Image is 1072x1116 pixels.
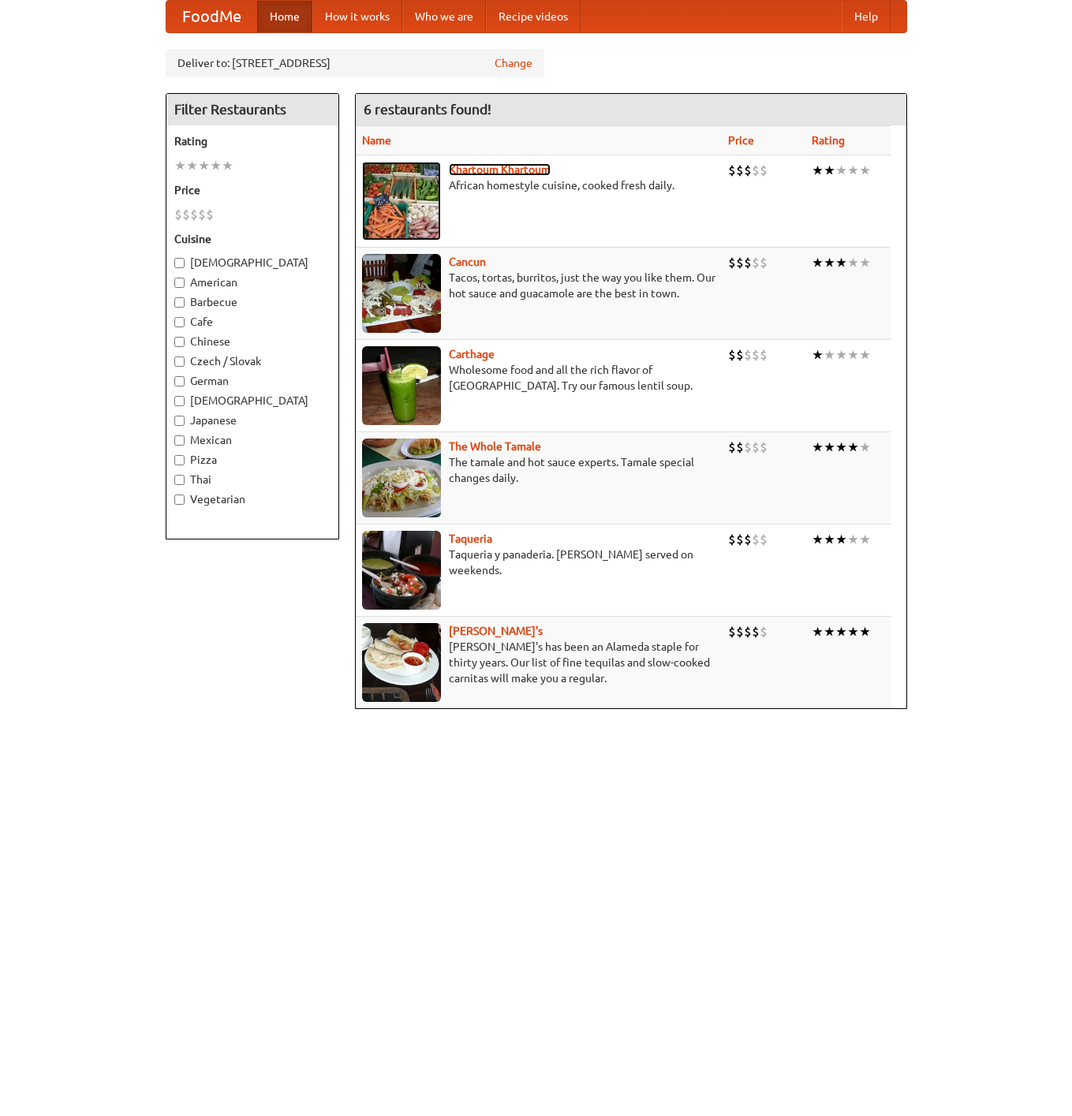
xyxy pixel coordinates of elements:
[198,206,206,223] li: $
[190,206,198,223] li: $
[402,1,486,32] a: Who we are
[835,531,847,548] li: ★
[174,356,185,367] input: Czech / Slovak
[859,623,871,640] li: ★
[847,346,859,364] li: ★
[847,439,859,456] li: ★
[174,495,185,505] input: Vegetarian
[744,254,752,271] li: $
[362,439,441,517] img: wholetamale.jpg
[449,163,551,176] b: Khartoum Khartoum
[174,157,186,174] li: ★
[752,623,760,640] li: $
[752,346,760,364] li: $
[362,639,715,686] p: [PERSON_NAME]'s has been an Alameda staple for thirty years. Our list of fine tequilas and slow-c...
[835,162,847,179] li: ★
[736,162,744,179] li: $
[174,258,185,268] input: [DEMOGRAPHIC_DATA]
[728,162,736,179] li: $
[728,439,736,456] li: $
[752,439,760,456] li: $
[174,255,331,271] label: [DEMOGRAPHIC_DATA]
[364,102,491,117] ng-pluralize: 6 restaurants found!
[736,623,744,640] li: $
[174,334,331,349] label: Chinese
[847,531,859,548] li: ★
[182,206,190,223] li: $
[174,376,185,386] input: German
[174,353,331,369] label: Czech / Slovak
[824,531,835,548] li: ★
[752,254,760,271] li: $
[736,346,744,364] li: $
[495,55,532,71] a: Change
[198,157,210,174] li: ★
[847,162,859,179] li: ★
[362,547,715,578] p: Taqueria y panaderia. [PERSON_NAME] served on weekends.
[362,134,391,147] a: Name
[257,1,312,32] a: Home
[166,94,338,125] h4: Filter Restaurants
[174,317,185,327] input: Cafe
[847,254,859,271] li: ★
[222,157,233,174] li: ★
[812,346,824,364] li: ★
[728,134,754,147] a: Price
[835,346,847,364] li: ★
[760,623,768,640] li: $
[166,1,257,32] a: FoodMe
[449,348,495,360] b: Carthage
[812,162,824,179] li: ★
[449,532,492,545] b: Taqueria
[362,162,441,241] img: khartoum.jpg
[752,531,760,548] li: $
[812,134,845,147] a: Rating
[744,162,752,179] li: $
[174,455,185,465] input: Pizza
[859,346,871,364] li: ★
[859,254,871,271] li: ★
[449,256,486,268] a: Cancun
[449,440,541,453] a: The Whole Tamale
[824,623,835,640] li: ★
[362,531,441,610] img: taqueria.jpg
[174,491,331,507] label: Vegetarian
[812,254,824,271] li: ★
[812,531,824,548] li: ★
[174,412,331,428] label: Japanese
[174,435,185,446] input: Mexican
[174,396,185,406] input: [DEMOGRAPHIC_DATA]
[824,346,835,364] li: ★
[174,432,331,448] label: Mexican
[760,254,768,271] li: $
[362,362,715,394] p: Wholesome food and all the rich flavor of [GEOGRAPHIC_DATA]. Try our famous lentil soup.
[744,439,752,456] li: $
[812,439,824,456] li: ★
[824,254,835,271] li: ★
[362,346,441,425] img: carthage.jpg
[824,162,835,179] li: ★
[362,454,715,486] p: The tamale and hot sauce experts. Tamale special changes daily.
[174,314,331,330] label: Cafe
[847,623,859,640] li: ★
[166,49,544,77] div: Deliver to: [STREET_ADDRESS]
[174,452,331,468] label: Pizza
[824,439,835,456] li: ★
[835,439,847,456] li: ★
[362,623,441,702] img: pedros.jpg
[174,416,185,426] input: Japanese
[362,270,715,301] p: Tacos, tortas, burritos, just the way you like them. Our hot sauce and guacamole are the best in ...
[760,439,768,456] li: $
[174,294,331,310] label: Barbecue
[174,393,331,409] label: [DEMOGRAPHIC_DATA]
[859,531,871,548] li: ★
[752,162,760,179] li: $
[186,157,198,174] li: ★
[842,1,891,32] a: Help
[174,337,185,347] input: Chinese
[174,472,331,487] label: Thai
[859,439,871,456] li: ★
[362,177,715,193] p: African homestyle cuisine, cooked fresh daily.
[728,346,736,364] li: $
